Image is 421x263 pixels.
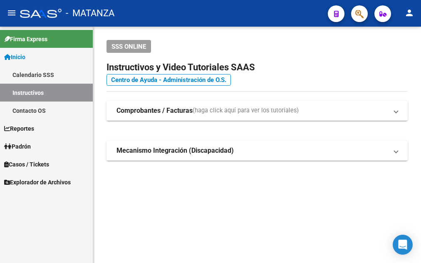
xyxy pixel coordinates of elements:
[116,146,234,155] strong: Mecanismo Integración (Discapacidad)
[106,74,231,86] a: Centro de Ayuda - Administración de O.S.
[106,60,408,75] h2: Instructivos y Video Tutoriales SAAS
[106,40,151,53] button: SSS ONLINE
[393,235,413,255] div: Open Intercom Messenger
[4,160,49,169] span: Casos / Tickets
[66,4,114,22] span: - MATANZA
[4,35,47,44] span: Firma Express
[116,106,193,115] strong: Comprobantes / Facturas
[404,8,414,18] mat-icon: person
[106,141,408,161] mat-expansion-panel-header: Mecanismo Integración (Discapacidad)
[193,106,299,115] span: (haga click aquí para ver los tutoriales)
[111,43,146,50] span: SSS ONLINE
[106,101,408,121] mat-expansion-panel-header: Comprobantes / Facturas(haga click aquí para ver los tutoriales)
[7,8,17,18] mat-icon: menu
[4,178,71,187] span: Explorador de Archivos
[4,124,34,133] span: Reportes
[4,142,31,151] span: Padrón
[4,52,25,62] span: Inicio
